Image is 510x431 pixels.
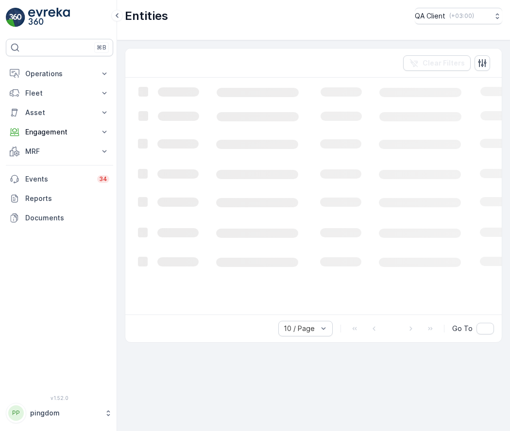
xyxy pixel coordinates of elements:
p: Documents [25,213,109,223]
button: MRF [6,142,113,161]
button: QA Client(+03:00) [415,8,502,24]
p: ⌘B [97,44,106,51]
a: Reports [6,189,113,208]
div: PP [8,405,24,421]
p: pingdom [30,408,100,418]
img: logo [6,8,25,27]
p: MRF [25,147,94,156]
p: Fleet [25,88,94,98]
span: v 1.52.0 [6,395,113,401]
p: Events [25,174,91,184]
button: Engagement [6,122,113,142]
button: Asset [6,103,113,122]
button: Clear Filters [403,55,471,71]
p: Engagement [25,127,94,137]
img: logo_light-DOdMpM7g.png [28,8,70,27]
p: Operations [25,69,94,79]
button: Fleet [6,83,113,103]
p: Reports [25,194,109,203]
p: QA Client [415,11,445,21]
p: Clear Filters [423,58,465,68]
p: Asset [25,108,94,117]
p: ( +03:00 ) [449,12,474,20]
p: 34 [99,175,107,183]
button: Operations [6,64,113,83]
a: Events34 [6,169,113,189]
p: Entities [125,8,168,24]
button: PPpingdom [6,403,113,423]
span: Go To [452,324,473,333]
a: Documents [6,208,113,228]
